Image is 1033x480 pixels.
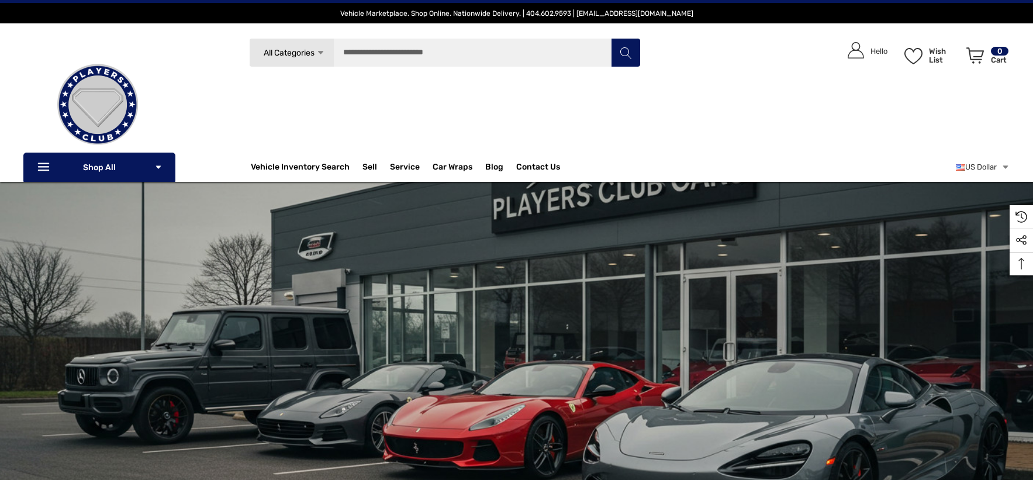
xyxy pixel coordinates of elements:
button: Search [611,38,640,67]
p: Cart [991,56,1008,64]
svg: Icon User Account [848,42,864,58]
a: Cart with 0 items [961,35,1010,81]
svg: Review Your Cart [966,47,984,64]
p: Wish List [929,47,960,64]
a: Sell [362,156,390,179]
a: Vehicle Inventory Search [251,162,350,175]
span: Vehicle Marketplace. Shop Online. Nationwide Delivery. | 404.602.9593 | [EMAIL_ADDRESS][DOMAIN_NAME] [340,9,693,18]
a: Service [390,162,420,175]
span: Car Wraps [433,162,472,175]
svg: Icon Line [36,161,54,174]
span: All Categories [263,48,314,58]
a: Blog [485,162,503,175]
span: Sell [362,162,377,175]
a: Contact Us [516,162,560,175]
a: Wish List Wish List [899,35,961,75]
svg: Icon Arrow Down [316,49,325,57]
svg: Top [1010,258,1033,270]
a: All Categories Icon Arrow Down Icon Arrow Up [249,38,334,67]
svg: Icon Arrow Down [154,163,163,171]
svg: Social Media [1015,234,1027,246]
svg: Recently Viewed [1015,211,1027,223]
svg: Wish List [904,48,923,64]
a: Sign in [834,35,893,67]
p: Shop All [23,153,175,182]
img: Players Club | Cars For Sale [39,46,156,163]
a: USD [956,156,1010,179]
a: Car Wraps [433,156,485,179]
p: 0 [991,47,1008,56]
p: Hello [870,47,887,56]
